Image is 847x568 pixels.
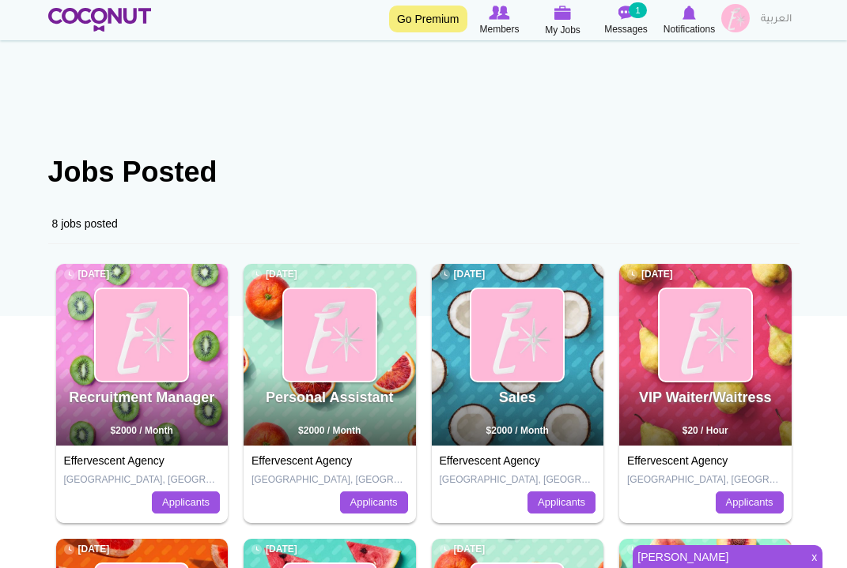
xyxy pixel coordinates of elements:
[627,473,784,487] p: [GEOGRAPHIC_DATA], [GEOGRAPHIC_DATA]
[683,6,696,20] img: Notifications
[251,268,297,281] span: [DATE]
[48,8,152,32] img: Home
[440,543,486,556] span: [DATE]
[251,473,408,487] p: [GEOGRAPHIC_DATA], [GEOGRAPHIC_DATA]
[111,425,173,436] span: $2000 / Month
[683,425,728,436] span: $20 / Hour
[468,4,531,37] a: Browse Members Members
[298,425,361,436] span: $2000 / Month
[389,6,467,32] a: Go Premium
[48,204,800,244] div: 8 jobs posted
[627,454,728,467] a: Effervescent Agency
[479,21,519,37] span: Members
[753,4,800,36] a: العربية
[486,425,549,436] span: $2000 / Month
[531,4,595,38] a: My Jobs My Jobs
[440,454,540,467] a: Effervescent Agency
[471,289,563,381] img: Effervescent Agency
[440,268,486,281] span: [DATE]
[618,6,634,20] img: Messages
[627,543,673,556] span: [DATE]
[251,454,352,467] a: Effervescent Agency
[627,268,673,281] span: [DATE]
[64,454,164,467] a: Effervescent Agency
[499,389,536,405] a: Sales
[96,289,187,381] img: Effervescent Agency
[595,4,658,37] a: Messages Messages 1
[629,2,646,18] small: 1
[284,289,376,381] img: Effervescent Agency
[64,543,110,556] span: [DATE]
[716,491,784,513] a: Applicants
[340,491,408,513] a: Applicants
[639,389,771,405] a: VIP Waiter/Waitress
[69,389,214,405] a: Recruitment Manager
[48,156,800,188] h1: Jobs Posted
[660,289,751,381] img: Effervescent Agency
[64,268,110,281] span: [DATE]
[251,543,297,556] span: [DATE]
[64,473,221,487] p: [GEOGRAPHIC_DATA], [GEOGRAPHIC_DATA]
[604,21,648,37] span: Messages
[554,6,572,20] img: My Jobs
[545,22,580,38] span: My Jobs
[489,6,509,20] img: Browse Members
[152,491,220,513] a: Applicants
[658,4,721,37] a: Notifications Notifications
[664,21,715,37] span: Notifications
[440,473,596,487] p: [GEOGRAPHIC_DATA], [GEOGRAPHIC_DATA]
[633,546,802,568] a: [PERSON_NAME]
[266,389,393,405] a: Personal Assistant
[527,491,596,513] a: Applicants
[806,546,822,568] span: x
